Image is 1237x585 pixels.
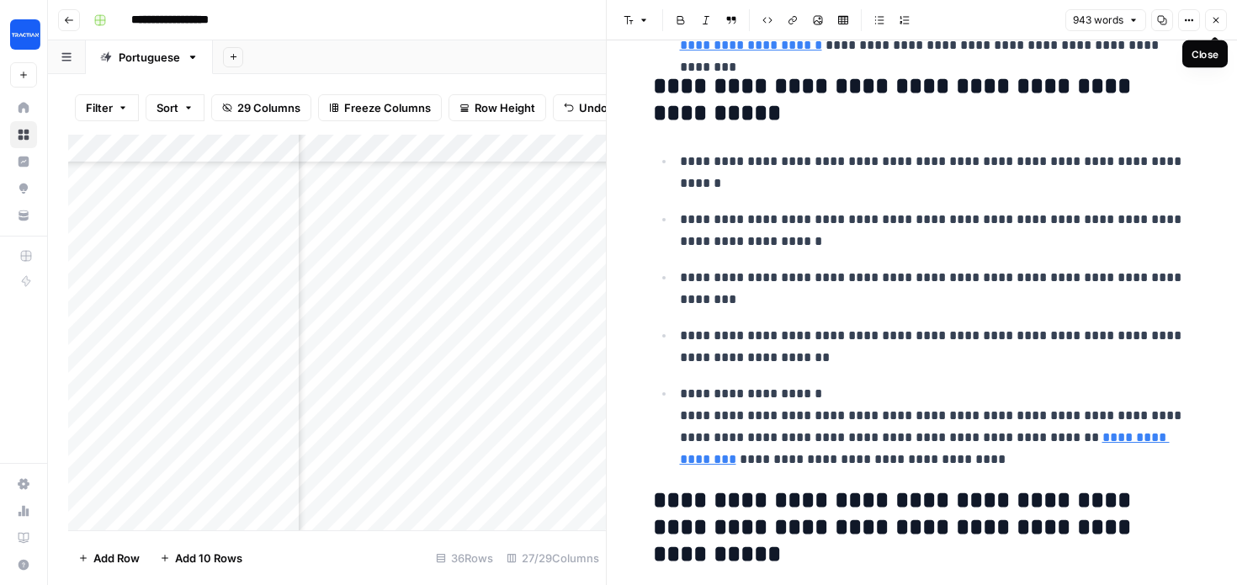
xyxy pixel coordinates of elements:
a: Insights [10,148,37,175]
span: Undo [579,99,608,116]
span: Filter [86,99,113,116]
button: 943 words [1065,9,1146,31]
button: Workspace: Tractian [10,13,37,56]
a: Learning Hub [10,524,37,551]
a: Browse [10,121,37,148]
a: Portuguese [86,40,213,74]
span: 943 words [1073,13,1123,28]
img: Tractian Logo [10,19,40,50]
button: 29 Columns [211,94,311,121]
button: Undo [553,94,618,121]
a: Usage [10,497,37,524]
div: Close [1192,46,1218,61]
span: Add 10 Rows [175,550,242,566]
button: Add Row [68,545,150,572]
div: Portuguese [119,49,180,66]
a: Opportunities [10,175,37,202]
span: Freeze Columns [344,99,431,116]
div: 36 Rows [429,545,500,572]
button: Help + Support [10,551,37,578]
button: Freeze Columns [318,94,442,121]
a: Settings [10,471,37,497]
a: Home [10,94,37,121]
div: 27/29 Columns [500,545,606,572]
span: 29 Columns [237,99,300,116]
a: Your Data [10,202,37,229]
button: Filter [75,94,139,121]
span: Sort [157,99,178,116]
span: Add Row [93,550,140,566]
button: Add 10 Rows [150,545,252,572]
button: Sort [146,94,204,121]
span: Row Height [475,99,535,116]
button: Row Height [449,94,546,121]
